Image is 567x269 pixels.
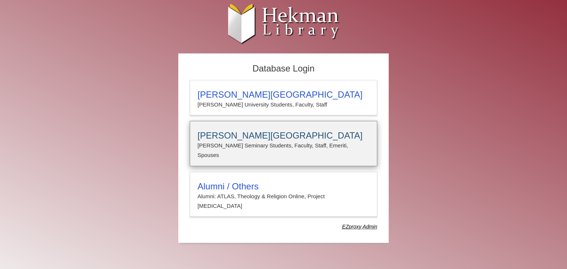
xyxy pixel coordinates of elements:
h3: [PERSON_NAME][GEOGRAPHIC_DATA] [197,90,370,100]
p: [PERSON_NAME] University Students, Faculty, Staff [197,100,370,109]
a: [PERSON_NAME][GEOGRAPHIC_DATA][PERSON_NAME] Seminary Students, Faculty, Staff, Emeriti, Spouses [190,121,377,166]
summary: Alumni / OthersAlumni: ATLAS, Theology & Religion Online, Project [MEDICAL_DATA] [197,181,370,211]
p: [PERSON_NAME] Seminary Students, Faculty, Staff, Emeriti, Spouses [197,141,370,160]
a: [PERSON_NAME][GEOGRAPHIC_DATA][PERSON_NAME] University Students, Faculty, Staff [190,80,377,115]
h2: Database Login [186,61,381,76]
p: Alumni: ATLAS, Theology & Religion Online, Project [MEDICAL_DATA] [197,192,370,211]
dfn: Use Alumni login [342,224,377,230]
h3: [PERSON_NAME][GEOGRAPHIC_DATA] [197,130,370,141]
h3: Alumni / Others [197,181,370,192]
